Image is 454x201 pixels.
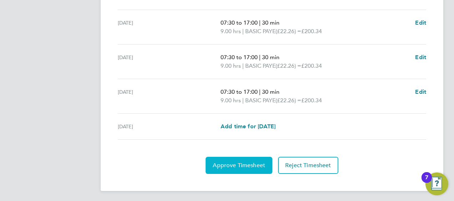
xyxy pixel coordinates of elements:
[242,28,244,35] span: |
[278,157,338,174] button: Reject Timesheet
[276,97,301,104] span: (£22.26) =
[301,28,322,35] span: £200.34
[415,19,426,26] span: Edit
[118,122,221,131] div: [DATE]
[415,19,426,27] a: Edit
[262,19,279,26] span: 30 min
[259,88,261,95] span: |
[221,88,258,95] span: 07:30 to 17:00
[221,122,276,131] a: Add time for [DATE]
[415,88,426,95] span: Edit
[259,54,261,61] span: |
[118,53,221,70] div: [DATE]
[415,53,426,62] a: Edit
[245,62,276,70] span: BASIC PAYE
[415,54,426,61] span: Edit
[206,157,272,174] button: Approve Timesheet
[425,172,448,195] button: Open Resource Center, 7 new notifications
[242,62,244,69] span: |
[262,54,279,61] span: 30 min
[221,62,241,69] span: 9.00 hrs
[262,88,279,95] span: 30 min
[245,96,276,105] span: BASIC PAYE
[242,97,244,104] span: |
[285,162,331,169] span: Reject Timesheet
[118,88,221,105] div: [DATE]
[221,97,241,104] span: 9.00 hrs
[213,162,265,169] span: Approve Timesheet
[301,62,322,69] span: £200.34
[415,88,426,96] a: Edit
[259,19,261,26] span: |
[276,62,301,69] span: (£22.26) =
[245,27,276,36] span: BASIC PAYE
[276,28,301,35] span: (£22.26) =
[221,123,276,130] span: Add time for [DATE]
[118,19,221,36] div: [DATE]
[221,54,258,61] span: 07:30 to 17:00
[301,97,322,104] span: £200.34
[221,19,258,26] span: 07:30 to 17:00
[221,28,241,35] span: 9.00 hrs
[425,177,428,187] div: 7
